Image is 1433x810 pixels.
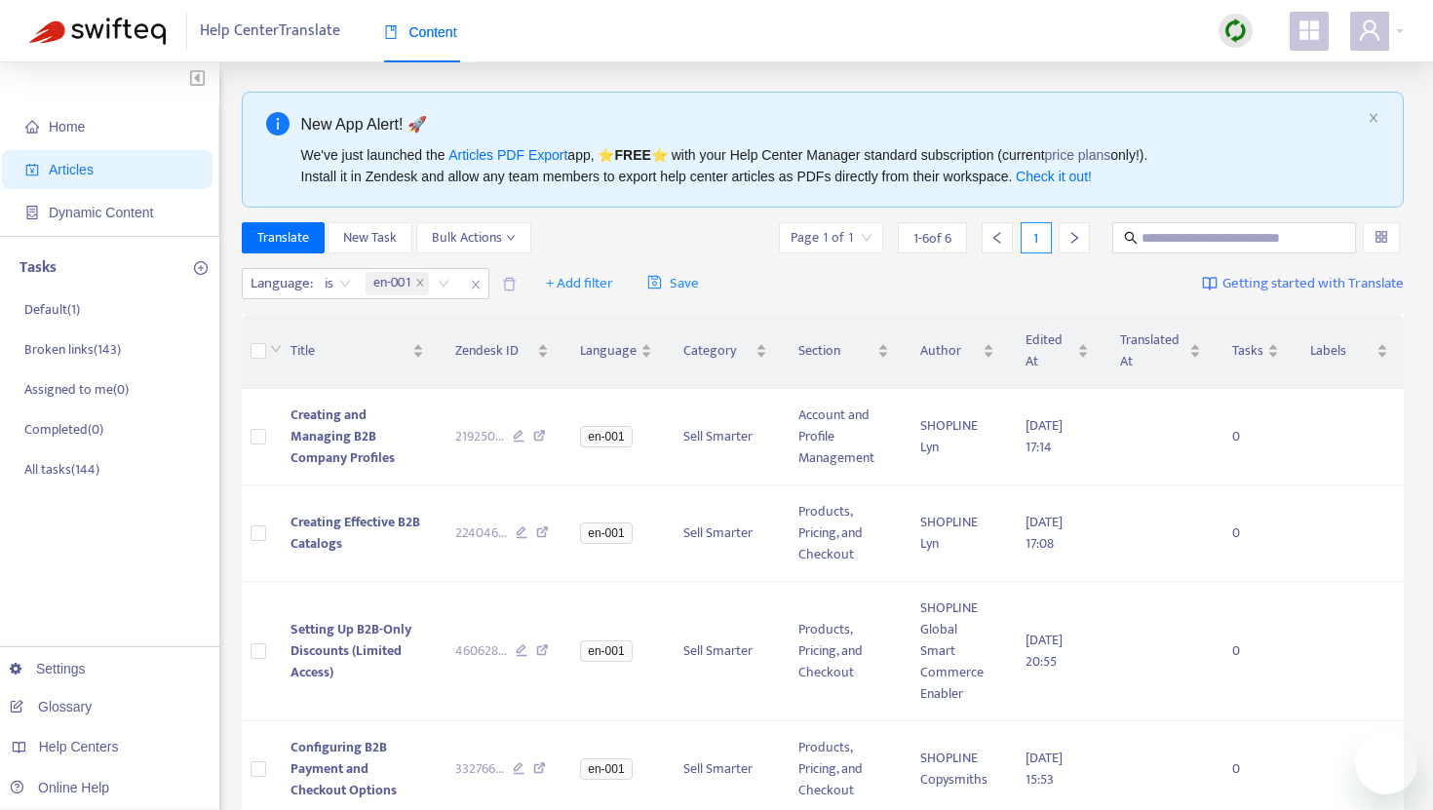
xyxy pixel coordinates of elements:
[373,272,411,295] span: en-001
[270,343,282,355] span: down
[384,25,398,39] span: book
[905,582,1011,721] td: SHOPLINE Global Smart Commerce Enabler
[266,112,290,135] span: info-circle
[10,661,86,676] a: Settings
[783,485,905,582] td: Products, Pricing, and Checkout
[683,340,752,362] span: Category
[1120,329,1186,372] span: Translated At
[10,780,109,795] a: Online Help
[25,206,39,219] span: container
[19,256,57,280] p: Tasks
[580,758,632,780] span: en-001
[455,522,507,544] span: 224046 ...
[328,222,412,253] button: New Task
[1045,147,1111,163] a: price plans
[668,582,783,721] td: Sell Smarter
[24,419,103,440] p: Completed ( 0 )
[455,640,507,662] span: 460628 ...
[301,144,1361,187] div: We've just launched the app, ⭐ ⭐️ with your Help Center Manager standard subscription (current on...
[1355,732,1417,794] iframe: メッセージングウィンドウの起動ボタン、1件の未読メッセージ
[905,485,1011,582] td: SHOPLINE Lyn
[10,699,92,714] a: Glossary
[668,485,783,582] td: Sell Smarter
[455,758,504,780] span: 332766 ...
[580,340,637,362] span: Language
[1222,273,1404,295] span: Getting started with Translate
[1202,276,1218,291] img: image-link
[242,222,325,253] button: Translate
[546,272,613,295] span: + Add filter
[502,277,517,291] span: delete
[257,227,309,249] span: Translate
[531,268,628,299] button: + Add filter
[913,228,951,249] span: 1 - 6 of 6
[1217,485,1295,582] td: 0
[366,272,429,295] span: en-001
[1026,329,1072,372] span: Edited At
[24,299,80,320] p: Default ( 1 )
[1217,389,1295,485] td: 0
[990,231,1004,245] span: left
[24,459,99,480] p: All tasks ( 144 )
[580,640,632,662] span: en-001
[275,314,440,389] th: Title
[1297,19,1321,42] span: appstore
[1104,314,1218,389] th: Translated At
[1310,340,1373,362] span: Labels
[1232,340,1263,362] span: Tasks
[920,340,980,362] span: Author
[647,272,699,295] span: Save
[200,13,340,50] span: Help Center Translate
[290,736,397,801] span: Configuring B2B Payment and Checkout Options
[325,269,351,298] span: is
[783,314,905,389] th: Section
[1223,19,1248,43] img: sync.dc5367851b00ba804db3.png
[290,511,420,555] span: Creating Effective B2B Catalogs
[1202,268,1404,299] a: Getting started with Translate
[668,314,783,389] th: Category
[384,24,457,40] span: Content
[194,261,208,275] span: plus-circle
[243,269,316,298] span: Language :
[49,162,94,177] span: Articles
[564,314,668,389] th: Language
[1368,112,1379,125] button: close
[905,389,1011,485] td: SHOPLINE Lyn
[29,18,166,45] img: Swifteq
[290,340,408,362] span: Title
[668,389,783,485] td: Sell Smarter
[1026,629,1063,673] span: [DATE] 20:55
[24,339,121,360] p: Broken links ( 143 )
[783,582,905,721] td: Products, Pricing, and Checkout
[1217,314,1295,389] th: Tasks
[24,379,129,400] p: Assigned to me ( 0 )
[1021,222,1052,253] div: 1
[49,205,153,220] span: Dynamic Content
[1067,231,1081,245] span: right
[25,120,39,134] span: home
[1026,511,1063,555] span: [DATE] 17:08
[455,340,534,362] span: Zendesk ID
[343,227,397,249] span: New Task
[798,340,873,362] span: Section
[290,618,411,683] span: Setting Up B2B-Only Discounts (Limited Access)
[1026,414,1063,458] span: [DATE] 17:14
[783,389,905,485] td: Account and Profile Management
[506,233,516,243] span: down
[1016,169,1092,184] a: Check it out!
[39,739,119,754] span: Help Centers
[440,314,565,389] th: Zendesk ID
[614,147,650,163] b: FREE
[1217,582,1295,721] td: 0
[25,163,39,176] span: account-book
[633,268,714,299] button: saveSave
[905,314,1011,389] th: Author
[1358,19,1381,42] span: user
[647,275,662,289] span: save
[580,522,632,544] span: en-001
[290,404,395,469] span: Creating and Managing B2B Company Profiles
[49,119,85,135] span: Home
[455,426,504,447] span: 219250 ...
[1382,728,1421,748] iframe: 未読メッセージ数
[1026,747,1063,791] span: [DATE] 15:53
